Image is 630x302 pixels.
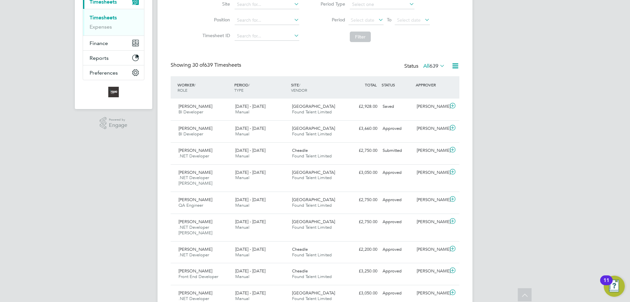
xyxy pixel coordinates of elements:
[90,55,109,61] span: Reports
[235,148,265,153] span: [DATE] - [DATE]
[234,87,243,93] span: TYPE
[200,17,230,23] label: Position
[292,104,335,109] span: [GEOGRAPHIC_DATA]
[603,280,609,289] div: 11
[83,51,144,65] button: Reports
[414,79,448,91] div: APPROVER
[292,296,332,301] span: Found Talent Limited
[414,288,448,299] div: [PERSON_NAME]
[83,36,144,50] button: Finance
[235,109,249,115] span: Manual
[90,24,112,30] a: Expenses
[414,145,448,156] div: [PERSON_NAME]
[233,79,289,96] div: PERIOD
[414,266,448,277] div: [PERSON_NAME]
[380,101,414,112] div: Saved
[365,82,377,87] span: TOTAL
[178,148,212,153] span: [PERSON_NAME]
[346,145,380,156] div: £2,750.00
[83,65,144,80] button: Preferences
[292,148,308,153] span: Cheadle
[292,109,332,115] span: Found Talent Limited
[171,62,242,69] div: Showing
[178,246,212,252] span: [PERSON_NAME]
[292,268,308,274] span: Cheadle
[178,87,187,93] span: ROLE
[176,79,233,96] div: WORKER
[235,268,265,274] span: [DATE] - [DATE]
[380,244,414,255] div: Approved
[292,131,332,137] span: Found Talent Limited
[292,224,332,230] span: Found Talent Limited
[346,288,380,299] div: £3,050.00
[178,197,212,202] span: [PERSON_NAME]
[346,266,380,277] div: £3,250.00
[380,266,414,277] div: Approved
[414,195,448,205] div: [PERSON_NAME]
[380,79,414,91] div: STATUS
[178,252,209,258] span: .NET Developer
[178,268,212,274] span: [PERSON_NAME]
[380,217,414,227] div: Approved
[292,246,308,252] span: Cheadle
[346,101,380,112] div: £2,928.00
[423,63,445,69] label: All
[100,117,128,129] a: Powered byEngage
[404,62,446,71] div: Status
[235,219,265,224] span: [DATE] - [DATE]
[235,32,299,41] input: Search for...
[235,296,249,301] span: Manual
[346,167,380,178] div: £3,050.00
[108,87,119,97] img: foundtalent-logo-retina.png
[380,195,414,205] div: Approved
[292,219,335,224] span: [GEOGRAPHIC_DATA]
[192,62,241,68] span: 639 Timesheets
[178,202,203,208] span: QA Engineer
[178,104,212,109] span: [PERSON_NAME]
[235,224,249,230] span: Manual
[414,167,448,178] div: [PERSON_NAME]
[235,252,249,258] span: Manual
[604,276,625,297] button: Open Resource Center, 11 new notifications
[200,33,230,38] label: Timesheet ID
[178,126,212,131] span: [PERSON_NAME]
[292,290,335,296] span: [GEOGRAPHIC_DATA]
[346,217,380,227] div: £2,750.00
[194,82,196,87] span: /
[83,9,144,35] div: Timesheets
[292,175,332,180] span: Found Talent Limited
[178,170,212,175] span: [PERSON_NAME]
[299,82,300,87] span: /
[235,274,249,279] span: Manual
[292,202,332,208] span: Found Talent Limited
[109,117,127,123] span: Powered by
[292,170,335,175] span: [GEOGRAPHIC_DATA]
[235,104,265,109] span: [DATE] - [DATE]
[292,197,335,202] span: [GEOGRAPHIC_DATA]
[414,123,448,134] div: [PERSON_NAME]
[292,274,332,279] span: Found Talent Limited
[235,153,249,159] span: Manual
[380,123,414,134] div: Approved
[178,274,218,279] span: Front End Developer
[235,126,265,131] span: [DATE] - [DATE]
[380,167,414,178] div: Approved
[90,70,118,76] span: Preferences
[235,16,299,25] input: Search for...
[178,131,203,137] span: BI Developer
[109,123,127,128] span: Engage
[292,126,335,131] span: [GEOGRAPHIC_DATA]
[235,290,265,296] span: [DATE] - [DATE]
[380,288,414,299] div: Approved
[385,15,393,24] span: To
[414,244,448,255] div: [PERSON_NAME]
[397,17,421,23] span: Select date
[90,40,108,46] span: Finance
[350,32,371,42] button: Filter
[200,1,230,7] label: Site
[235,170,265,175] span: [DATE] - [DATE]
[414,217,448,227] div: [PERSON_NAME]
[316,1,345,7] label: Period Type
[235,202,249,208] span: Manual
[90,14,117,21] a: Timesheets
